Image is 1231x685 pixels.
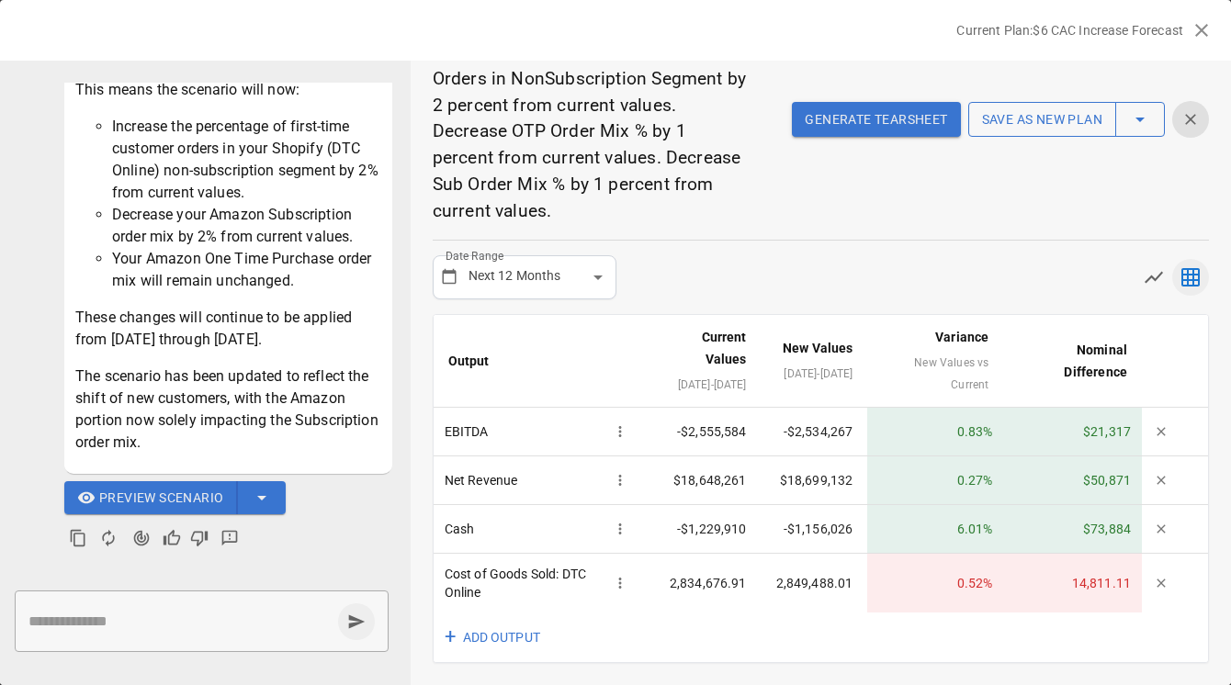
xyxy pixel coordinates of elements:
td: $21,317 [1003,408,1142,456]
button: Copy to clipboard [64,524,92,552]
td: -$1,156,026 [762,505,868,554]
td: 2,849,488.01 [762,554,868,612]
div: Net Revenue [445,467,634,493]
div: Cash [445,516,634,542]
td: $18,648,261 [644,456,761,505]
td: -$2,534,267 [762,408,868,456]
p: These changes will continue to be applied from [DATE] through [DATE]. [75,307,381,351]
li: Increase the percentage of first-time customer orders in your Shopify (DTC Online) non-subscripti... [112,116,381,204]
td: 0.83 % [867,408,1003,456]
th: Variance [867,315,1003,408]
td: -$2,555,584 [644,408,761,456]
td: $18,699,132 [762,456,868,505]
td: 2,834,676.91 [644,554,761,612]
td: -$1,229,910 [644,505,761,554]
p: Next 12 Months [469,266,561,286]
div: Cost of Goods Sold: DTC Online [445,565,634,601]
button: Save as new plan [968,102,1116,137]
button: Generate Tearsheet [792,102,960,137]
td: 0.52 % [867,554,1003,612]
div: [DATE] - [DATE] [776,363,853,385]
label: Date Range [446,248,503,264]
p: Increase % of First-time Customer Orders in NonSubscription Segment by 2 percent from current val... [433,39,750,225]
div: [DATE] - [DATE] [659,374,746,396]
td: 0.27 % [867,456,1003,505]
button: Preview Scenario [64,481,239,514]
button: Agent Changes Data [125,522,158,555]
button: +ADD OUTPUT [434,612,555,663]
td: 14,811.11 [1003,554,1142,612]
th: Output [434,315,645,408]
td: $50,871 [1003,456,1142,505]
p: The scenario has been updated to reflect the shift of new customers, with the Amazon portion now ... [75,365,381,454]
li: Decrease your Amazon Subscription order mix by 2% from current values. [112,204,381,248]
button: Detailed Feedback [213,522,246,555]
p: Current Plan: $6 CAC Increase Forecast [956,21,1183,39]
span: + [445,620,456,656]
td: $73,884 [1003,505,1142,554]
th: New Values [762,315,868,408]
span: Preview Scenario [99,487,223,510]
button: Bad Response [186,524,213,552]
li: Your Amazon One Time Purchase order mix will remain unchanged. [112,248,381,292]
div: EBITDA [445,419,634,444]
p: This means the scenario will now: [75,79,381,101]
button: Good Response [158,524,186,552]
div: New Values vs Current [882,352,988,396]
td: 6.01 % [867,505,1003,554]
button: Regenerate Response [92,522,125,555]
th: Nominal Difference [1003,315,1142,408]
th: Current Values [644,315,761,408]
